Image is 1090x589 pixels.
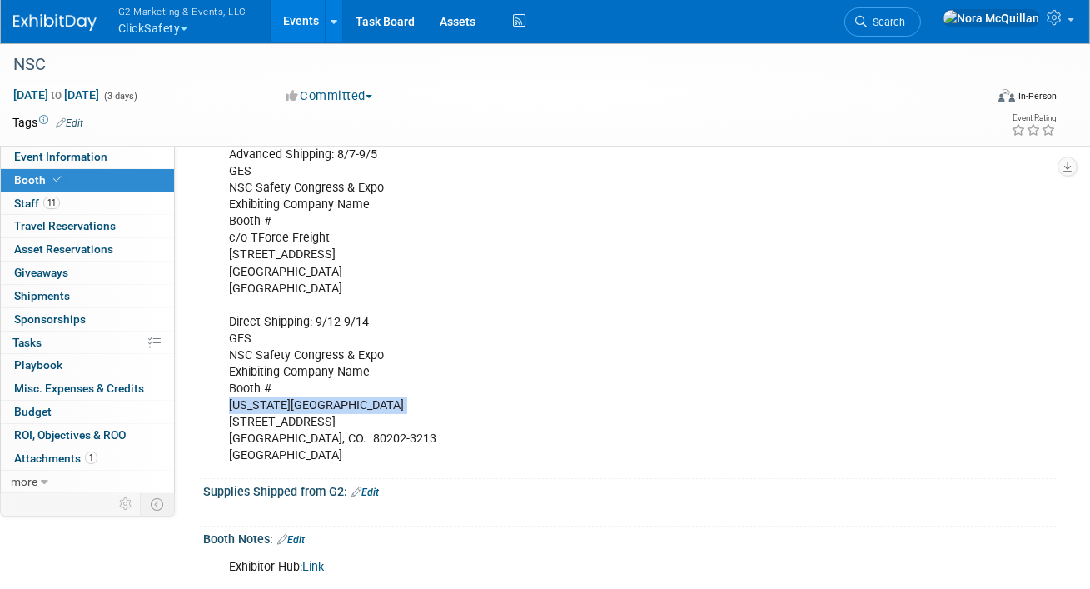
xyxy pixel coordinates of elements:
td: Toggle Event Tabs [141,493,175,515]
a: Playbook [1,354,174,377]
div: In-Person [1018,90,1057,102]
span: more [11,475,37,488]
div: Supplies Shipped from G2: [203,479,1057,501]
a: Giveaways [1,262,174,284]
span: Playbook [14,358,62,372]
a: Staff11 [1,192,174,215]
a: Misc. Expenses & Credits [1,377,174,400]
span: Travel Reservations [14,219,116,232]
a: Tasks [1,332,174,354]
a: more [1,471,174,493]
a: Travel Reservations [1,215,174,237]
a: Sponsorships [1,308,174,331]
span: Budget [14,405,52,418]
span: Booth [14,173,65,187]
span: Event Information [14,150,107,163]
a: Edit [277,534,305,546]
td: Personalize Event Tab Strip [112,493,141,515]
span: Giveaways [14,266,68,279]
span: to [48,88,64,102]
a: Edit [351,487,379,498]
a: Booth [1,169,174,192]
a: ROI, Objectives & ROO [1,424,174,447]
span: Tasks [12,336,42,349]
img: Format-Inperson.png [998,89,1015,102]
a: Budget [1,401,174,423]
span: Asset Reservations [14,242,113,256]
div: NSC [7,50,968,80]
div: Exhibitor Hub: [217,551,889,584]
span: [DATE] [DATE] [12,87,100,102]
span: (3 days) [102,91,137,102]
div: Booth Notes: [203,527,1057,548]
span: 11 [43,197,60,209]
span: Shipments [14,289,70,302]
button: Committed [280,87,379,105]
a: Asset Reservations [1,238,174,261]
span: Misc. Expenses & Credits [14,382,144,395]
a: Search [844,7,921,37]
a: Edit [56,117,83,129]
a: Shipments [1,285,174,307]
div: Event Format [903,87,1057,112]
img: ExhibitDay [13,14,97,31]
img: Nora McQuillan [943,9,1040,27]
i: Booth reservation complete [53,175,62,184]
a: Event Information [1,146,174,168]
a: Attachments1 [1,447,174,470]
span: Sponsorships [14,312,86,326]
span: ROI, Objectives & ROO [14,428,126,442]
span: G2 Marketing & Events, LLC [118,2,246,20]
span: Search [867,16,905,28]
span: Staff [14,197,60,210]
div: Event Rating [1011,114,1056,122]
a: Link [302,560,324,574]
span: 1 [85,452,97,464]
span: Attachments [14,452,97,465]
div: Advanced Shipping: 8/7-9/5 GES NSC Safety Congress & Expo Exhibiting Company Name Booth # c/o TFo... [217,138,889,472]
td: Tags [12,114,83,131]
